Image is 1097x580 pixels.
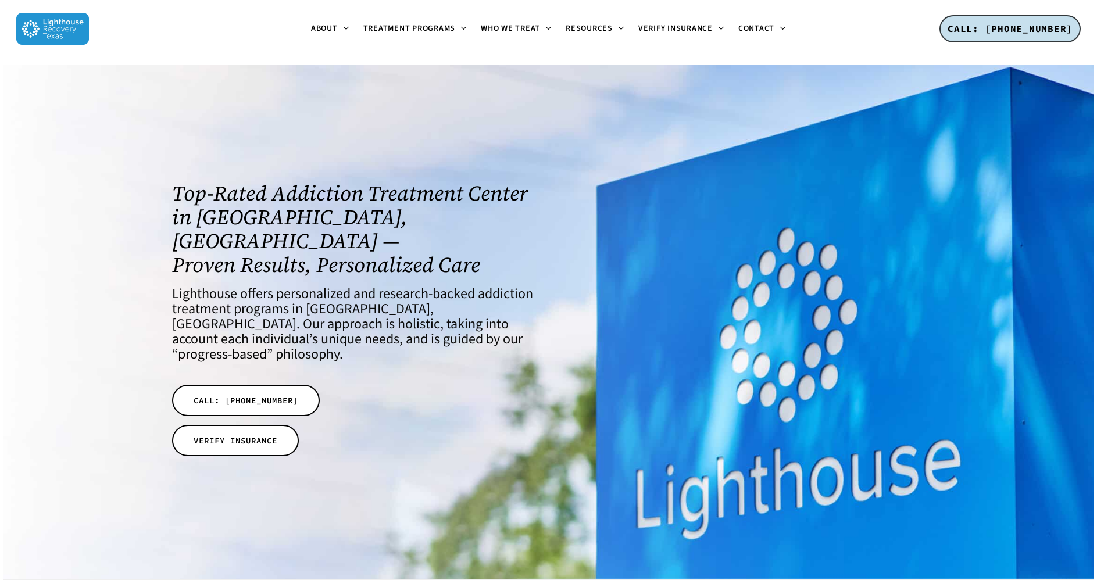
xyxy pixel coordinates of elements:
[172,385,320,416] a: CALL: [PHONE_NUMBER]
[481,23,540,34] span: Who We Treat
[939,15,1081,43] a: CALL: [PHONE_NUMBER]
[559,24,631,34] a: Resources
[16,13,89,45] img: Lighthouse Recovery Texas
[566,23,613,34] span: Resources
[304,24,356,34] a: About
[738,23,774,34] span: Contact
[178,344,267,364] a: progress-based
[194,395,298,406] span: CALL: [PHONE_NUMBER]
[194,435,277,446] span: VERIFY INSURANCE
[948,23,1073,34] span: CALL: [PHONE_NUMBER]
[172,287,533,362] h4: Lighthouse offers personalized and research-backed addiction treatment programs in [GEOGRAPHIC_DA...
[172,425,299,456] a: VERIFY INSURANCE
[474,24,559,34] a: Who We Treat
[631,24,731,34] a: Verify Insurance
[363,23,456,34] span: Treatment Programs
[638,23,713,34] span: Verify Insurance
[311,23,338,34] span: About
[731,24,793,34] a: Contact
[172,181,533,277] h1: Top-Rated Addiction Treatment Center in [GEOGRAPHIC_DATA], [GEOGRAPHIC_DATA] — Proven Results, Pe...
[356,24,474,34] a: Treatment Programs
